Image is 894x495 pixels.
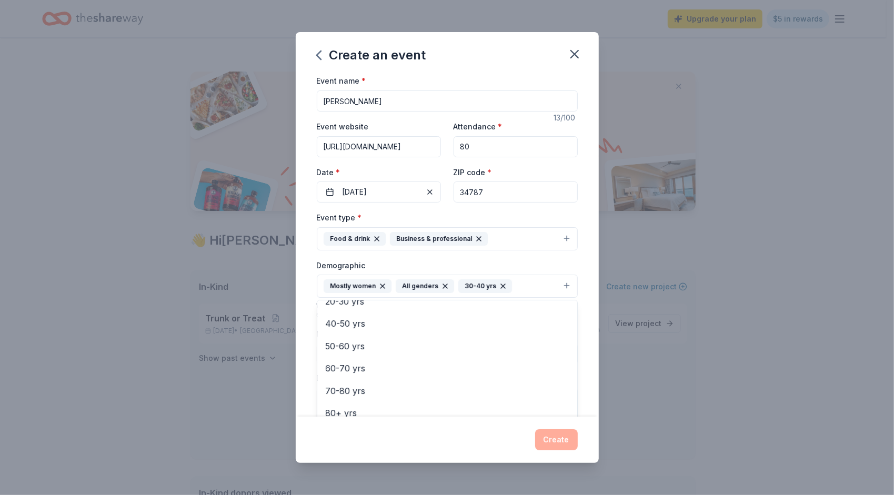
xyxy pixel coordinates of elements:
div: 30-40 yrs [458,279,512,293]
div: Mostly women [324,279,391,293]
span: 60-70 yrs [326,361,569,375]
span: 40-50 yrs [326,317,569,330]
button: Mostly womenAll genders30-40 yrs [317,275,578,298]
div: All genders [396,279,454,293]
span: 70-80 yrs [326,384,569,398]
span: 80+ yrs [326,406,569,420]
span: 20-30 yrs [326,295,569,308]
span: 50-60 yrs [326,339,569,353]
div: Mostly womenAll genders30-40 yrs [317,300,578,426]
